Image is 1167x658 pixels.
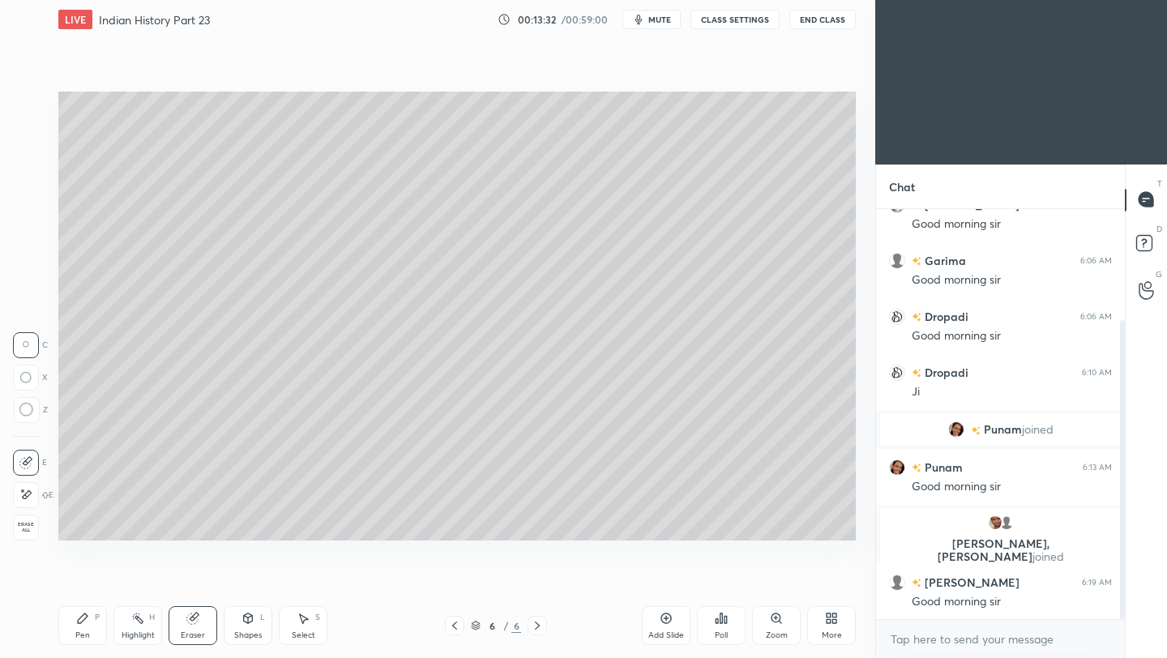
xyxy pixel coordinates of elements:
[260,613,265,622] div: L
[912,384,1112,400] div: Ji
[971,425,981,434] img: no-rating-badge.077c3623.svg
[912,313,921,322] img: no-rating-badge.077c3623.svg
[1022,423,1054,436] span: joined
[912,579,921,587] img: no-rating-badge.077c3623.svg
[14,522,38,533] span: Erase all
[622,10,681,29] button: mute
[1156,223,1162,235] p: D
[690,10,780,29] button: CLASS SETTINGS
[912,369,921,378] img: no-rating-badge.077c3623.svg
[912,257,921,266] img: no-rating-badge.077c3623.svg
[58,10,92,29] div: LIVE
[99,12,210,28] h4: Indian History Part 23
[75,631,90,639] div: Pen
[912,201,921,210] img: no-rating-badge.077c3623.svg
[889,308,905,324] img: 42e9b1bcb80346e1945156f220d4c5c7.jpg
[1080,255,1112,265] div: 6:06 AM
[921,459,963,476] h6: Punam
[984,423,1022,436] span: Punam
[1157,177,1162,190] p: T
[889,364,905,380] img: 42e9b1bcb80346e1945156f220d4c5c7.jpg
[1080,311,1112,321] div: 6:06 AM
[1082,367,1112,377] div: 6:10 AM
[921,252,966,269] h6: Garima
[822,631,842,639] div: More
[1083,462,1112,472] div: 6:13 AM
[921,308,968,325] h6: Dropadi
[715,631,728,639] div: Poll
[766,631,788,639] div: Zoom
[912,216,1112,233] div: Good morning sir
[1082,577,1112,587] div: 6:19 AM
[234,631,262,639] div: Shapes
[921,364,968,381] h6: Dropadi
[13,365,48,391] div: X
[987,515,1003,531] img: 3
[511,618,521,633] div: 6
[503,621,508,630] div: /
[181,631,205,639] div: Eraser
[889,459,905,475] img: ad9b1ca7378248a280ec44d6413dd476.jpg
[95,613,100,622] div: P
[890,537,1111,563] p: [PERSON_NAME], [PERSON_NAME]
[912,328,1112,344] div: Good morning sir
[912,479,1112,495] div: Good morning sir
[921,574,1020,591] h6: [PERSON_NAME]
[948,421,964,438] img: ad9b1ca7378248a280ec44d6413dd476.jpg
[13,332,48,358] div: C
[789,10,856,29] button: End Class
[912,272,1112,288] div: Good morning sir
[13,482,53,508] div: E
[149,613,155,622] div: H
[484,621,500,630] div: 6
[13,397,48,423] div: Z
[889,574,905,590] img: default.png
[876,209,1125,620] div: grid
[1080,199,1112,209] div: 6:06 AM
[912,594,1112,610] div: Good morning sir
[13,450,47,476] div: E
[648,631,684,639] div: Add Slide
[1156,268,1162,280] p: G
[876,165,928,208] p: Chat
[315,613,320,622] div: S
[889,252,905,268] img: default.png
[648,14,671,25] span: mute
[912,464,921,472] img: no-rating-badge.077c3623.svg
[1032,549,1064,564] span: joined
[122,631,155,639] div: Highlight
[292,631,315,639] div: Select
[998,515,1015,531] img: default.png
